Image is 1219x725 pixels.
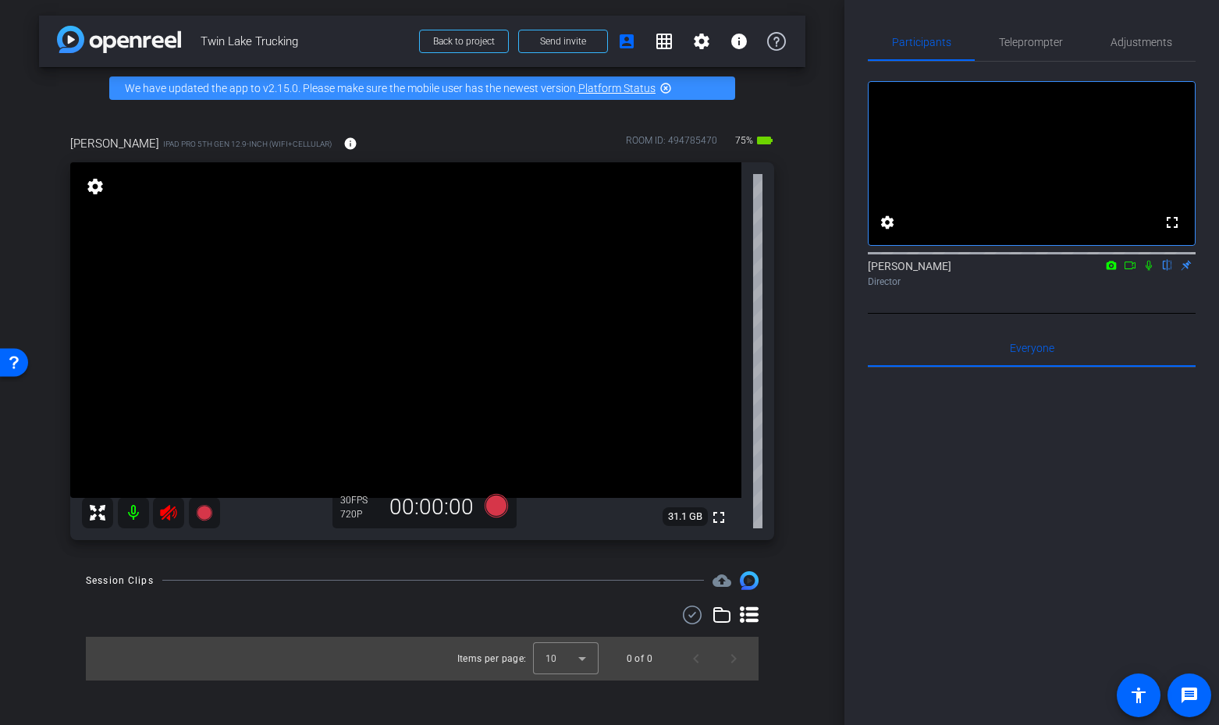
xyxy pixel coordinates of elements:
mat-icon: fullscreen [1163,213,1182,232]
div: Director [868,275,1196,289]
span: Participants [892,37,951,48]
div: Session Clips [86,573,154,588]
div: ROOM ID: 494785470 [626,133,717,156]
div: 0 of 0 [627,651,652,666]
span: 31.1 GB [663,507,708,526]
div: 30 [340,494,379,506]
mat-icon: settings [878,213,897,232]
mat-icon: settings [692,32,711,51]
a: Platform Status [578,82,656,94]
mat-icon: message [1180,686,1199,705]
span: 75% [733,128,755,153]
button: Next page [715,640,752,677]
button: Previous page [677,640,715,677]
span: Destinations for your clips [713,571,731,590]
mat-icon: cloud_upload [713,571,731,590]
span: Teleprompter [999,37,1063,48]
mat-icon: accessibility [1129,686,1148,705]
span: iPad Pro 5th Gen 12.9-inch (WiFi+Cellular) [163,138,332,150]
mat-icon: settings [84,177,106,196]
span: [PERSON_NAME] [70,135,159,152]
div: [PERSON_NAME] [868,258,1196,289]
div: 720P [340,508,379,521]
span: Adjustments [1111,37,1172,48]
mat-icon: account_box [617,32,636,51]
mat-icon: grid_on [655,32,673,51]
button: Send invite [518,30,608,53]
mat-icon: info [343,137,357,151]
span: FPS [351,495,368,506]
mat-icon: highlight_off [659,82,672,94]
mat-icon: info [730,32,748,51]
img: Session clips [740,571,759,590]
mat-icon: battery_std [755,131,774,150]
div: We have updated the app to v2.15.0. Please make sure the mobile user has the newest version. [109,76,735,100]
mat-icon: flip [1158,258,1177,272]
button: Back to project [419,30,509,53]
span: Twin Lake Trucking [201,26,410,57]
mat-icon: fullscreen [709,508,728,527]
span: Everyone [1010,343,1054,354]
img: app-logo [57,26,181,53]
div: 00:00:00 [379,494,484,521]
span: Send invite [540,35,586,48]
span: Back to project [433,36,495,47]
div: Items per page: [457,651,527,666]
